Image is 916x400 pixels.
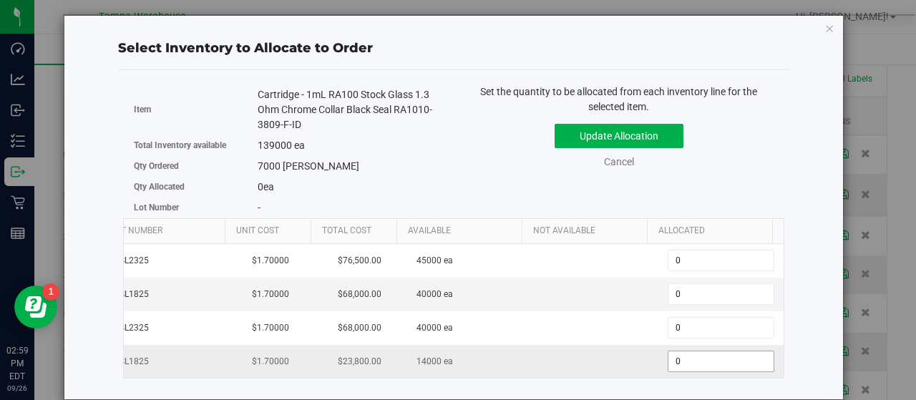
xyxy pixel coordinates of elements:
a: Cancel [604,156,634,167]
a: Allocated [658,225,766,237]
iframe: Resource center [14,286,57,328]
iframe: Resource center unread badge [42,283,59,301]
span: 0 [258,181,263,192]
span: 139000 ea [258,140,305,151]
span: 40000 ea [416,288,453,301]
span: 40000 ea [416,321,453,335]
span: $68,000.00 [331,318,389,338]
input: 0 [668,318,774,338]
div: Cartridge - 1mL RA100 Stock Glass 1.3 Ohm Chrome Collar Black Seal RA1010-3809-F-ID [258,87,443,132]
span: Set the quantity to be allocated from each inventory line for the selected item. [480,86,757,112]
span: 7000 [258,160,281,172]
label: Lot Number [134,201,258,214]
input: 0 [668,351,774,371]
span: [PERSON_NAME] [283,160,359,172]
input: 0 [668,284,774,304]
span: SL2325 [120,321,228,335]
span: 45000 ea [416,254,453,268]
span: $1.70000 [245,284,296,305]
label: Qty Ordered [134,160,258,172]
span: SL1825 [120,355,228,369]
a: Not Available [533,225,641,237]
span: SL1825 [120,288,228,301]
div: Select Inventory to Allocate to Order [118,39,789,58]
span: $1.70000 [245,250,296,271]
a: Unit Cost [236,225,305,237]
span: $1.70000 [245,351,296,372]
button: Update Allocation [555,124,683,148]
span: $23,800.00 [331,351,389,372]
span: $76,500.00 [331,250,389,271]
a: Lot Number [111,225,219,237]
input: 0 [668,250,774,270]
span: 14000 ea [416,355,453,369]
a: Total Cost [322,225,391,237]
span: $68,000.00 [331,284,389,305]
label: Qty Allocated [134,180,258,193]
span: SL2325 [120,254,228,268]
span: ea [258,181,274,192]
a: Available [408,225,516,237]
label: Item [134,103,258,116]
label: Total Inventory available [134,139,258,152]
span: $1.70000 [245,318,296,338]
span: - [258,202,260,213]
